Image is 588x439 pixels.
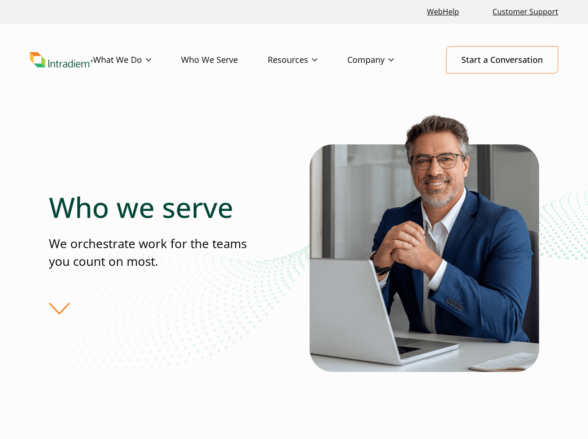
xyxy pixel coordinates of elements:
[489,2,562,22] a: Customer Support
[268,47,347,74] a: Resources
[30,52,93,68] img: Intradiem
[93,47,181,74] a: What We Do
[30,52,93,68] a: Link to homepage of Intradiem
[310,111,539,372] img: Who Intradiem Serves
[49,235,252,270] p: We orchestrate work for the teams you count on most.
[347,47,424,74] a: Company
[423,2,463,22] a: Link opens in a new window
[49,190,252,224] h1: Who we serve
[446,46,558,74] a: Start a Conversation
[181,47,268,74] a: Who We Serve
